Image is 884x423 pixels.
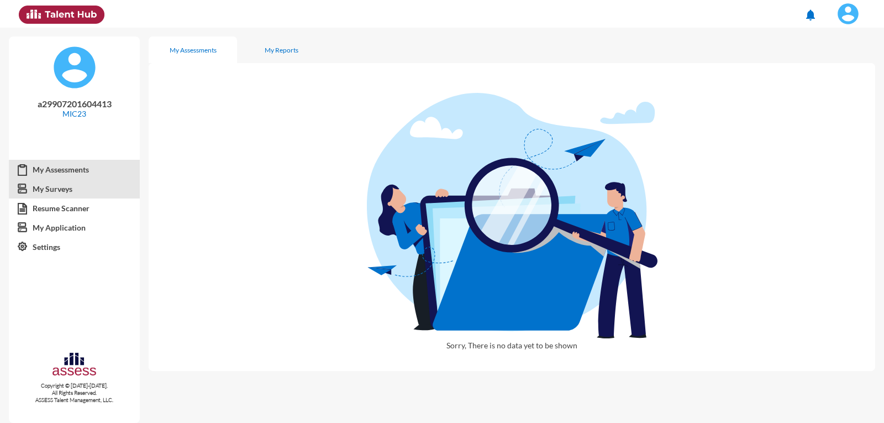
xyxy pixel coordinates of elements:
a: My Application [9,218,140,238]
img: default%20profile%20image.svg [52,45,97,90]
p: MIC23 [18,109,131,118]
p: Copyright © [DATE]-[DATE]. All Rights Reserved. ASSESS Talent Management, LLC. [9,382,140,404]
a: My Surveys [9,179,140,199]
img: assesscompany-logo.png [51,351,97,380]
div: My Reports [265,46,298,54]
a: Resume Scanner [9,199,140,218]
a: My Assessments [9,160,140,180]
a: Settings [9,237,140,257]
div: My Assessments [170,46,217,54]
p: Sorry, There is no data yet to be shown [367,341,657,359]
p: a29907201604413 [18,98,131,109]
mat-icon: notifications [804,8,817,22]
